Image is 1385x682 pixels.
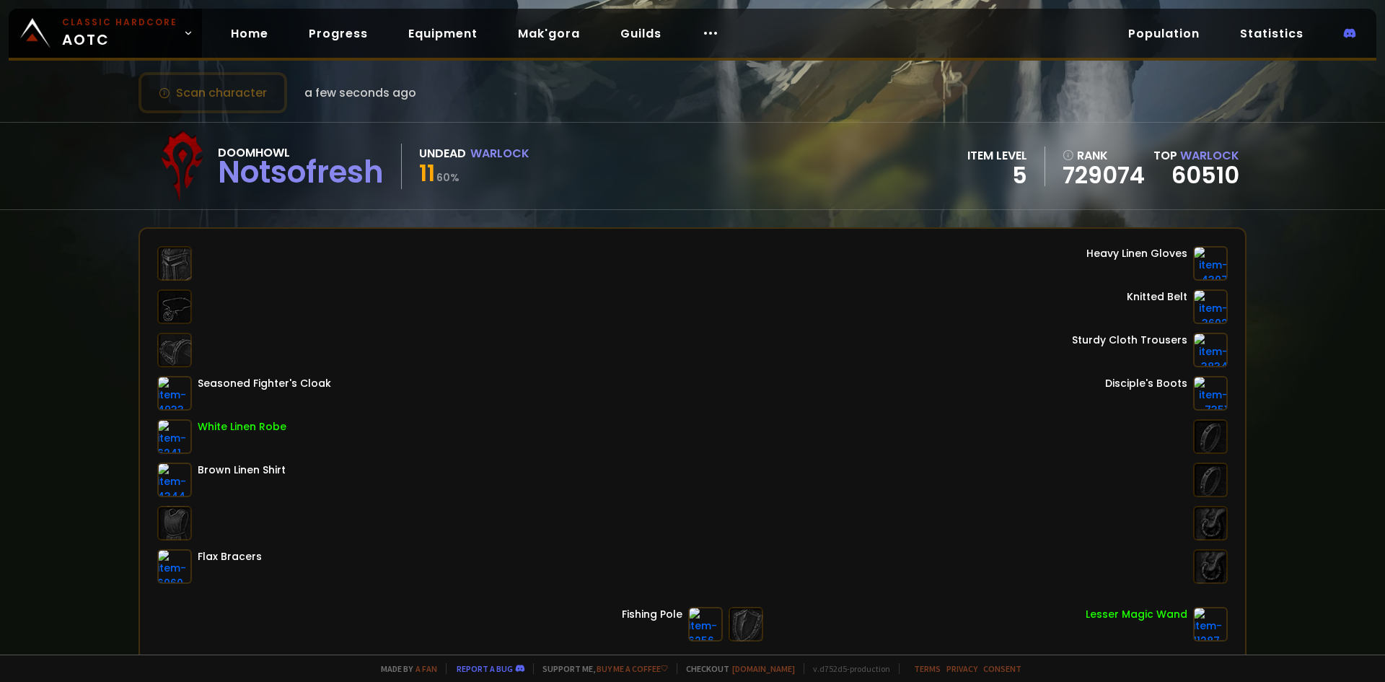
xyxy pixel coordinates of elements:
img: item-3602 [1193,289,1228,324]
a: Guilds [609,19,673,48]
div: Sturdy Cloth Trousers [1072,333,1187,348]
div: Fishing Pole [622,607,682,622]
div: Doomhowl [218,144,384,162]
div: Lesser Magic Wand [1086,607,1187,622]
div: 5 [967,165,1027,186]
a: Population [1117,19,1211,48]
div: rank [1063,147,1145,165]
div: Top [1153,147,1239,165]
button: Scan character [138,72,287,113]
a: Mak'gora [506,19,592,48]
a: Home [219,19,280,48]
a: Classic HardcoreAOTC [9,9,202,58]
img: item-11287 [1193,607,1228,642]
img: item-6256 [688,607,723,642]
span: v. d752d5 - production [804,663,890,674]
div: Warlock [470,144,529,162]
div: Undead [419,144,466,162]
span: a few seconds ago [304,84,416,102]
div: Knitted Belt [1127,289,1187,305]
img: item-6060 [157,549,192,584]
span: Made by [372,663,437,674]
a: Buy me a coffee [597,663,668,674]
img: item-6241 [157,419,192,454]
span: Warlock [1180,147,1239,164]
div: Heavy Linen Gloves [1086,246,1187,261]
small: 60 % [436,170,460,185]
div: Notsofresh [218,162,384,183]
div: Disciple's Boots [1105,376,1187,391]
a: Progress [297,19,379,48]
a: Consent [983,663,1021,674]
a: [DOMAIN_NAME] [732,663,795,674]
a: Statistics [1228,19,1315,48]
a: Report a bug [457,663,513,674]
div: Flax Bracers [198,549,262,564]
a: Terms [914,663,941,674]
div: Brown Linen Shirt [198,463,286,478]
div: Seasoned Fighter's Cloak [198,376,331,391]
div: White Linen Robe [198,419,286,434]
span: 11 [419,157,435,189]
span: Support me, [533,663,668,674]
a: 729074 [1063,165,1145,186]
img: item-4344 [157,463,192,497]
img: item-3834 [1193,333,1228,367]
a: Privacy [946,663,977,674]
span: AOTC [62,16,177,51]
span: Checkout [677,663,795,674]
a: Equipment [397,19,489,48]
a: 60510 [1171,159,1239,191]
img: item-7351 [1193,376,1228,411]
a: a fan [415,663,437,674]
img: item-4307 [1193,246,1228,281]
small: Classic Hardcore [62,16,177,29]
div: item level [967,147,1027,165]
img: item-4933 [157,376,192,411]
